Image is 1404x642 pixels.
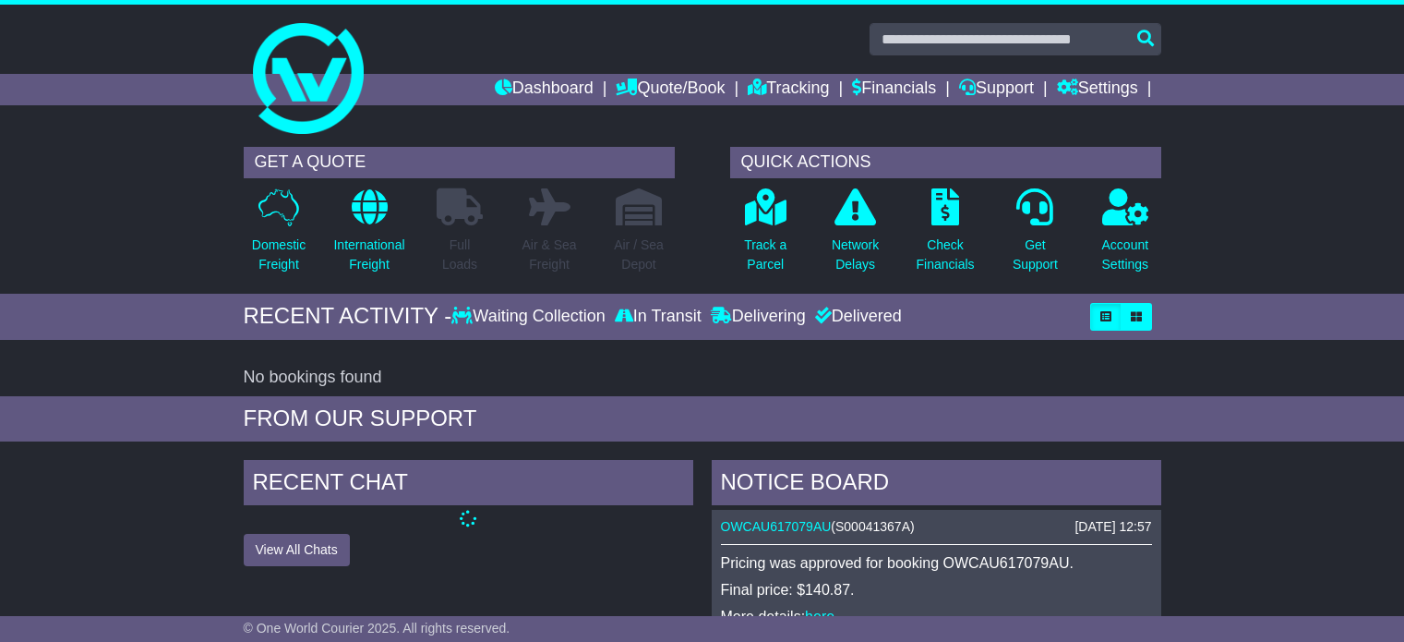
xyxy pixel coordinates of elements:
p: Account Settings [1102,236,1149,274]
p: Full Loads [437,236,483,274]
a: AccountSettings [1101,188,1150,285]
div: [DATE] 12:57 [1074,519,1151,535]
p: Domestic Freight [252,236,306,274]
a: OWCAU617079AU [721,519,832,534]
p: Final price: $140.87. [721,581,1152,599]
a: Track aParcel [743,188,787,285]
span: © One World Courier 2025. All rights reserved. [244,621,510,636]
p: More details: . [721,608,1152,625]
a: Quote/Book [616,74,725,105]
div: No bookings found [244,368,1161,388]
a: Settings [1057,74,1138,105]
p: Air / Sea Depot [614,236,664,274]
div: Waiting Collection [451,307,609,327]
p: Network Delays [832,236,879,274]
a: InternationalFreight [332,188,405,285]
a: Dashboard [495,74,594,105]
a: Financials [852,74,936,105]
div: NOTICE BOARD [712,460,1161,510]
a: CheckFinancials [916,188,976,285]
span: S00041367A [835,519,910,534]
button: View All Chats [244,534,350,566]
div: RECENT ACTIVITY - [244,303,452,330]
div: QUICK ACTIONS [730,147,1161,178]
p: Pricing was approved for booking OWCAU617079AU. [721,554,1152,572]
div: Delivered [810,307,902,327]
a: NetworkDelays [831,188,880,285]
div: ( ) [721,519,1152,535]
div: FROM OUR SUPPORT [244,406,1161,432]
a: Tracking [748,74,829,105]
div: RECENT CHAT [244,460,693,510]
a: GetSupport [1012,188,1059,285]
p: International Freight [333,236,404,274]
a: Support [959,74,1034,105]
p: Get Support [1013,236,1058,274]
a: here [805,609,834,624]
p: Check Financials [917,236,975,274]
div: In Transit [610,307,706,327]
a: DomesticFreight [251,188,306,285]
div: GET A QUOTE [244,147,675,178]
p: Air & Sea Freight [522,236,576,274]
div: Delivering [706,307,810,327]
p: Track a Parcel [744,236,786,274]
